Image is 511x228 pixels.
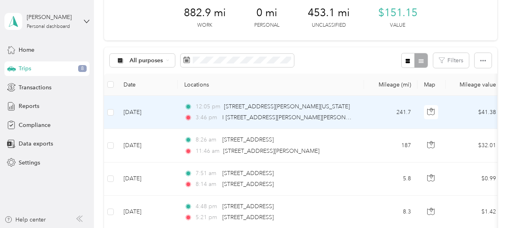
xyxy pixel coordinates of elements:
[433,53,469,68] button: Filters
[417,74,446,96] th: Map
[446,129,502,162] td: $32.01
[222,170,274,177] span: [STREET_ADDRESS]
[27,24,70,29] div: Personal dashboard
[184,6,226,19] span: 882.9 mi
[78,65,87,72] span: 8
[19,83,51,92] span: Transactions
[222,114,396,121] span: I [STREET_ADDRESS][PERSON_NAME][PERSON_NAME][US_STATE]
[19,158,40,167] span: Settings
[117,96,178,129] td: [DATE]
[196,202,219,211] span: 4:48 pm
[364,163,417,196] td: 5.8
[4,215,46,224] button: Help center
[19,139,53,148] span: Data exports
[312,22,346,29] p: Unclassified
[446,163,502,196] td: $0.99
[19,102,39,110] span: Reports
[446,74,502,96] th: Mileage value
[364,74,417,96] th: Mileage (mi)
[196,169,219,178] span: 7:51 am
[308,6,350,19] span: 453.1 mi
[223,148,319,154] span: [STREET_ADDRESS][PERSON_NAME]
[378,6,417,19] span: $151.15
[446,96,502,129] td: $41.38
[196,213,219,222] span: 5:21 pm
[196,113,219,122] span: 3:46 pm
[364,96,417,129] td: 241.7
[117,163,178,196] td: [DATE]
[196,147,219,156] span: 11:46 am
[222,136,274,143] span: [STREET_ADDRESS]
[117,129,178,162] td: [DATE]
[256,6,277,19] span: 0 mi
[390,22,405,29] p: Value
[130,58,163,63] span: All purposes
[222,181,274,188] span: [STREET_ADDRESS]
[197,22,212,29] p: Work
[224,103,350,110] span: [STREET_ADDRESS][PERSON_NAME][US_STATE]
[196,102,220,111] span: 12:05 pm
[19,46,34,54] span: Home
[222,214,274,221] span: [STREET_ADDRESS]
[178,74,364,96] th: Locations
[27,13,77,21] div: [PERSON_NAME]
[19,64,31,73] span: Trips
[117,74,178,96] th: Date
[364,129,417,162] td: 187
[222,203,274,210] span: [STREET_ADDRESS]
[466,183,511,228] iframe: Everlance-gr Chat Button Frame
[254,22,279,29] p: Personal
[196,135,219,144] span: 8:26 am
[19,121,51,129] span: Compliance
[196,180,219,189] span: 8:14 am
